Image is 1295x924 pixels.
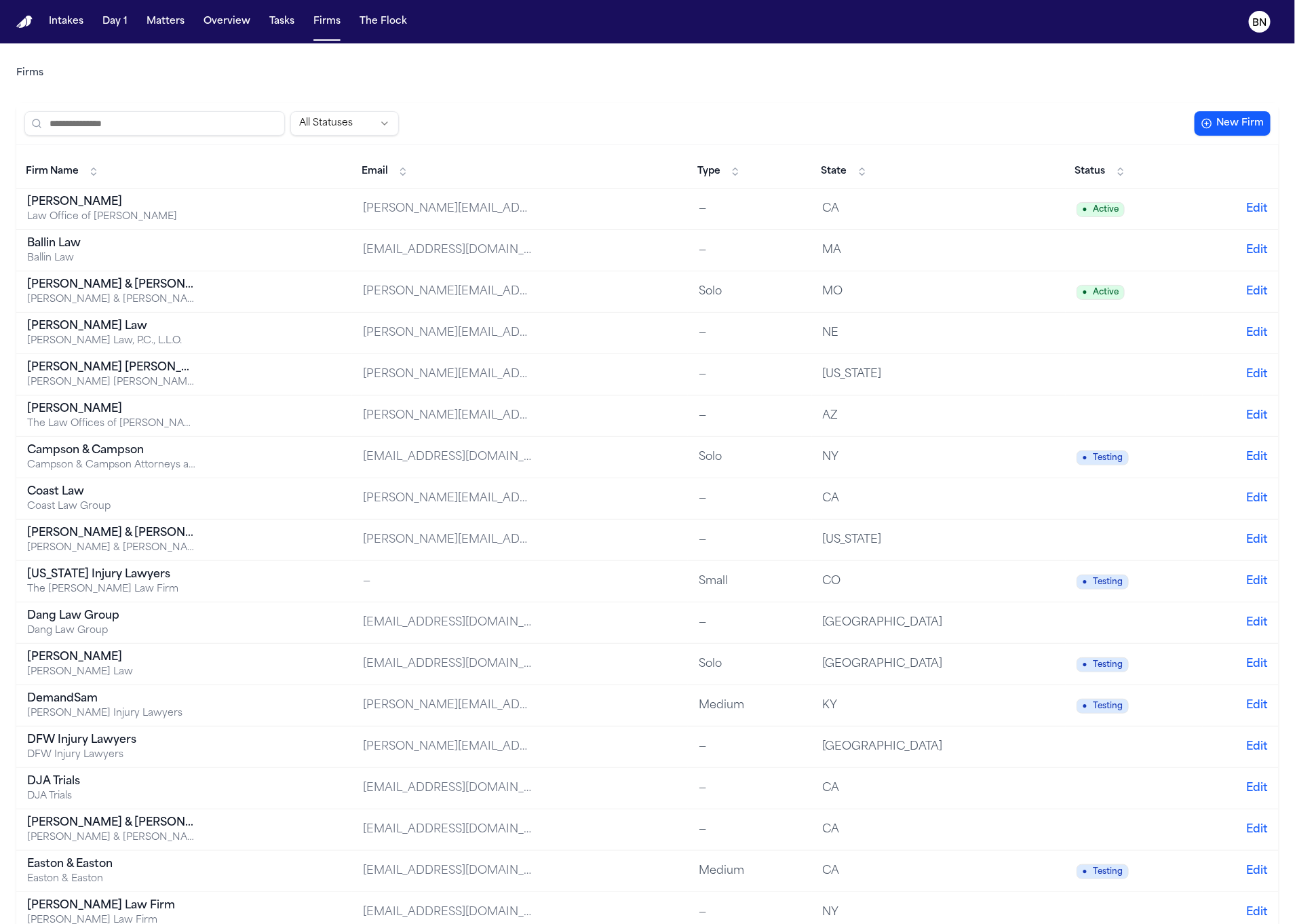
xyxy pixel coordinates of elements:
span: ● [1083,453,1087,463]
div: [GEOGRAPHIC_DATA] [823,615,992,631]
button: Edit [1246,573,1268,590]
button: Status [1068,161,1133,182]
div: Solo [699,656,801,672]
div: [US_STATE] [823,532,992,548]
div: — [699,822,801,838]
div: — [699,780,801,796]
div: Coast Law Group [27,500,197,514]
div: [PERSON_NAME] Law, P.C., L.L.O. [27,334,197,348]
div: [PERSON_NAME] & [PERSON_NAME] [US_STATE] Car Accident Lawyers [27,293,197,307]
button: Edit [1246,615,1268,631]
span: Testing [1077,657,1129,672]
button: Edit [1246,490,1268,507]
button: Firms [308,9,346,34]
div: — [699,532,801,548]
div: CO [823,573,992,590]
div: [GEOGRAPHIC_DATA] [823,739,992,755]
button: Edit [1246,201,1268,217]
span: ● [1083,866,1087,877]
button: Intakes [43,9,89,34]
div: CA [823,863,992,879]
div: NY [823,904,992,921]
div: [PERSON_NAME] [PERSON_NAME] [27,360,197,376]
div: Dang Law Group [27,624,197,638]
div: AZ [823,408,992,424]
div: Law Office of [PERSON_NAME] [27,210,197,224]
div: Easton & Easton [27,856,197,872]
button: Edit [1246,780,1268,796]
div: — [699,408,801,424]
span: ● [1083,204,1087,215]
div: [EMAIL_ADDRESS][DOMAIN_NAME] [363,449,533,465]
a: Matters [141,9,190,34]
a: Home [16,16,33,28]
div: [PERSON_NAME] & [PERSON_NAME] [27,525,197,541]
div: DJA Trials [27,773,197,790]
div: The Law Offices of [PERSON_NAME], PLLC [27,417,197,431]
div: [PERSON_NAME] & [PERSON_NAME] [27,815,197,831]
div: MA [823,242,992,258]
div: [GEOGRAPHIC_DATA] [823,656,992,672]
div: [PERSON_NAME] & [PERSON_NAME], P.C. [27,541,197,555]
div: Small [699,573,801,590]
span: Testing [1077,575,1129,590]
span: Testing [1077,699,1129,714]
div: [PERSON_NAME] [27,194,197,210]
div: CA [823,490,992,507]
div: — [699,739,801,755]
div: KY [823,697,992,714]
div: — [699,615,801,631]
div: [PERSON_NAME][EMAIL_ADDRESS][PERSON_NAME][DOMAIN_NAME] [363,325,533,341]
a: The Flock [354,9,412,34]
div: [EMAIL_ADDRESS][DOMAIN_NAME] [363,780,533,796]
span: ● [1083,659,1087,670]
div: Dang Law Group [27,608,197,624]
span: State [822,165,847,178]
div: [PERSON_NAME] Law Firm [27,898,197,914]
div: [PERSON_NAME][EMAIL_ADDRESS][DOMAIN_NAME] [363,284,533,300]
div: — [699,490,801,507]
div: [PERSON_NAME][EMAIL_ADDRESS][DOMAIN_NAME] [363,532,533,548]
button: Overview [198,9,256,34]
button: Edit [1246,656,1268,672]
button: Edit [1246,822,1268,838]
div: [US_STATE] Injury Lawyers [27,566,197,583]
button: Edit [1246,449,1268,465]
div: [PERSON_NAME][EMAIL_ADDRESS][DOMAIN_NAME] [363,490,533,507]
nav: Breadcrumb [16,66,43,80]
div: NY [823,449,992,465]
div: [PERSON_NAME] & [PERSON_NAME] [27,831,197,845]
div: DJA Trials [27,790,197,803]
div: [PERSON_NAME] Law [27,318,197,334]
div: — [699,201,801,217]
div: [PERSON_NAME][EMAIL_ADDRESS][DOMAIN_NAME] [363,408,533,424]
div: Campson & Campson Attorneys at Law [27,459,197,472]
button: Edit [1246,366,1268,383]
span: Active [1077,202,1125,217]
div: Ballin Law [27,235,197,252]
div: Campson & Campson [27,442,197,459]
button: Edit [1246,739,1268,755]
button: Type [691,161,748,182]
span: ● [1083,287,1087,298]
button: State [815,161,874,182]
button: Tasks [264,9,300,34]
span: ● [1083,577,1087,588]
button: Email [355,161,415,182]
button: Firm Name [19,161,106,182]
div: [EMAIL_ADDRESS][DOMAIN_NAME] [363,822,533,838]
span: Firm Name [26,165,79,178]
button: Edit [1246,242,1268,258]
div: [EMAIL_ADDRESS][DOMAIN_NAME] [363,615,533,631]
span: Testing [1077,864,1129,879]
div: DFW Injury Lawyers [27,732,197,748]
div: Medium [699,697,801,714]
div: [PERSON_NAME][EMAIL_ADDRESS][PERSON_NAME][DOMAIN_NAME] [363,366,533,383]
div: Coast Law [27,484,197,500]
button: Day 1 [97,9,133,34]
div: The [PERSON_NAME] Law Firm [27,583,197,596]
div: — [363,573,533,590]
